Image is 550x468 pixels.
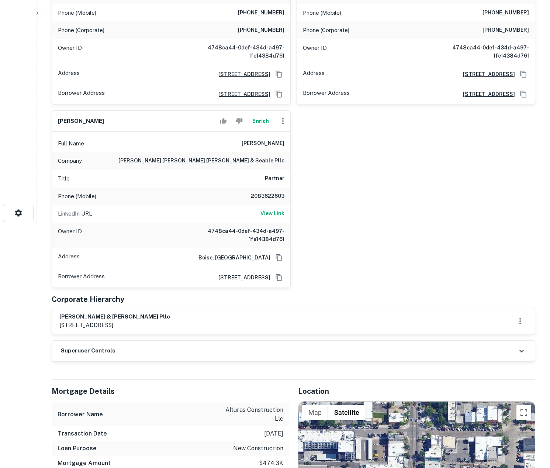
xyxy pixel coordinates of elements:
h6: Transaction Date [58,429,107,438]
p: Borrower Address [58,89,105,100]
h5: Corporate Hierarchy [52,294,124,305]
iframe: Chat Widget [513,409,550,444]
button: Accept [217,114,230,128]
p: new construction [233,444,283,453]
p: Phone (Corporate) [303,26,349,35]
p: Address [58,252,80,263]
p: Phone (Mobile) [58,8,96,17]
p: Owner ID [58,44,82,60]
h6: [PHONE_NUMBER] [482,26,529,35]
h6: 2083622603 [240,192,284,201]
h6: View Link [260,209,284,217]
button: Copy Address [273,69,284,80]
p: Full Name [58,139,84,148]
h6: Loan Purpose [58,444,97,453]
p: Phone (Mobile) [58,192,96,201]
p: Phone (Corporate) [58,26,104,35]
h6: [PHONE_NUMBER] [238,26,284,35]
p: alturas construction llc [217,406,283,423]
p: Address [58,69,80,80]
button: Copy Address [273,252,284,263]
p: Company [58,156,82,165]
h6: [PERSON_NAME] [58,117,104,125]
h5: Location [298,386,536,397]
h6: [PHONE_NUMBER] [482,8,529,17]
h6: 4748ca44-0def-434d-a497-1fe14384d761 [196,227,284,243]
p: Phone (Mobile) [303,8,341,17]
p: Title [58,174,70,183]
p: Borrower Address [58,272,105,283]
a: [STREET_ADDRESS] [212,90,270,98]
h6: [PERSON_NAME] [242,139,284,148]
a: [STREET_ADDRESS] [457,90,515,98]
h6: [PHONE_NUMBER] [238,8,284,17]
p: Address [303,69,325,80]
button: Reject [233,114,246,128]
h6: 4748ca44-0def-434d-a497-1fe14384d761 [440,44,529,60]
button: Copy Address [518,69,529,80]
a: View Link [260,209,284,218]
a: [STREET_ADDRESS] [212,273,270,282]
h6: Boise, [GEOGRAPHIC_DATA] [193,254,270,262]
p: LinkedIn URL [58,209,92,218]
a: [STREET_ADDRESS] [212,70,270,78]
h6: Partner [265,174,284,183]
button: Enrich [249,114,273,128]
h6: [PERSON_NAME] & [PERSON_NAME] pllc [59,313,170,321]
h5: Mortgage Details [52,386,289,397]
h6: Superuser Controls [61,347,115,355]
button: Show satellite imagery [328,405,366,420]
h6: Borrower Name [58,410,103,419]
p: $474.3k [259,459,283,468]
button: Copy Address [273,89,284,100]
button: Copy Address [273,272,284,283]
button: Copy Address [518,89,529,100]
h6: Mortgage Amount [58,459,111,468]
p: [DATE] [264,429,283,438]
p: [STREET_ADDRESS] [59,321,170,330]
h6: [PERSON_NAME] [PERSON_NAME] [PERSON_NAME] & seable pllc [118,156,284,165]
p: Owner ID [58,227,82,243]
button: Toggle fullscreen view [516,405,531,420]
button: Show street map [302,405,328,420]
p: Borrower Address [303,89,350,100]
p: Owner ID [303,44,327,60]
a: [STREET_ADDRESS] [457,70,515,78]
h6: 4748ca44-0def-434d-a497-1fe14384d761 [196,44,284,60]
